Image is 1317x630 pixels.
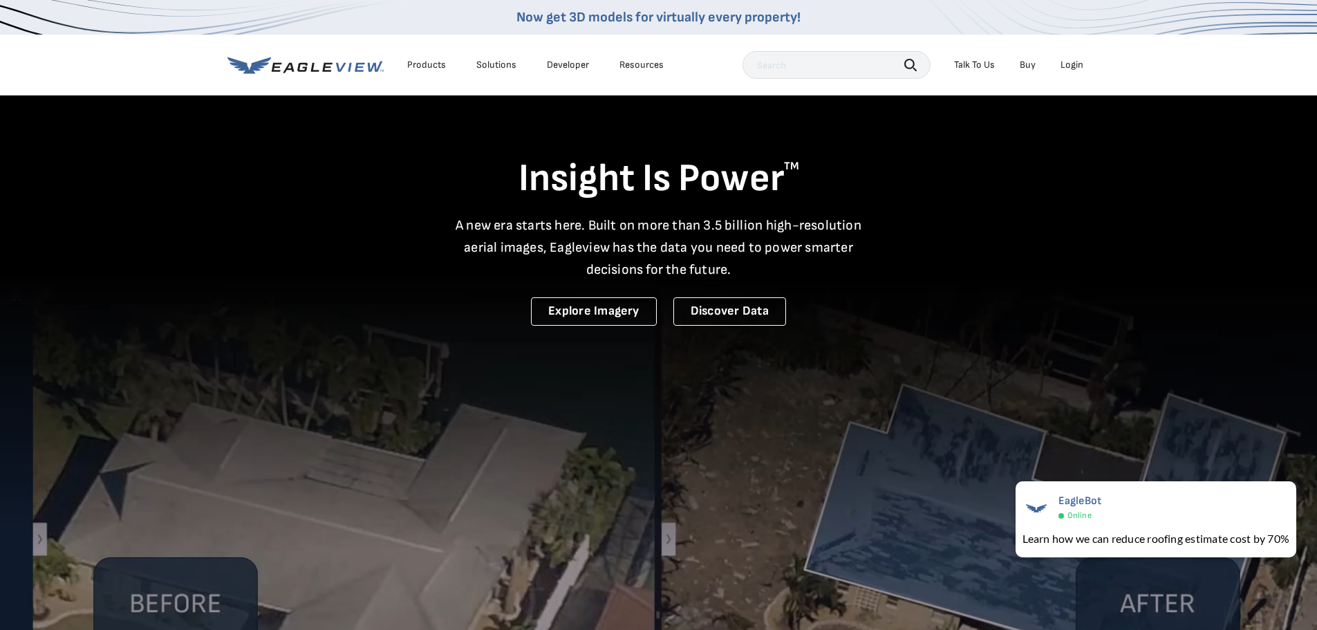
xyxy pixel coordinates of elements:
div: Talk To Us [954,59,995,71]
a: Developer [547,59,589,71]
span: EagleBot [1058,494,1102,508]
div: Products [407,59,446,71]
p: A new era starts here. Built on more than 3.5 billion high-resolution aerial images, Eagleview ha... [447,214,870,281]
img: EagleBot [1022,494,1050,522]
h1: Insight Is Power [227,155,1090,203]
sup: TM [784,160,799,173]
div: Resources [619,59,664,71]
span: Online [1067,510,1092,521]
a: Now get 3D models for virtually every property! [516,9,801,26]
div: Solutions [476,59,516,71]
input: Search [742,51,931,79]
a: Buy [1020,59,1036,71]
div: Login [1061,59,1083,71]
a: Explore Imagery [531,297,657,326]
div: Learn how we can reduce roofing estimate cost by 70% [1022,530,1289,547]
a: Discover Data [673,297,786,326]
